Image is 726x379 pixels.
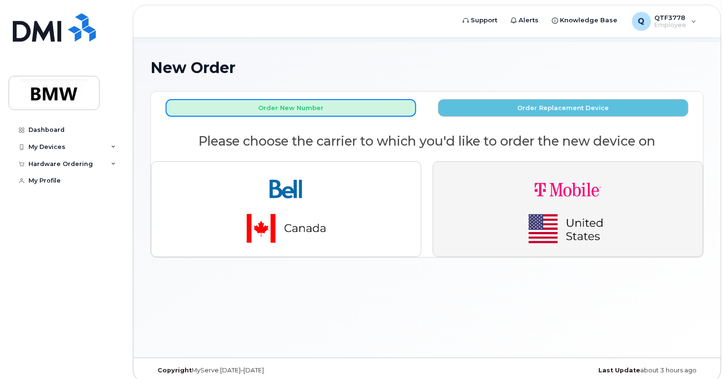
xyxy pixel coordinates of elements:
a: Knowledge Base [546,11,624,30]
div: MyServe [DATE]–[DATE] [150,367,335,374]
span: Knowledge Base [560,16,618,25]
strong: Copyright [158,367,192,374]
span: Support [471,16,498,25]
div: QTF3778 [625,12,703,31]
button: Order New Number [166,99,416,117]
strong: Last Update [598,367,640,374]
span: Q [638,16,645,27]
h2: Please choose the carrier to which you'd like to order the new device on [151,134,703,148]
div: about 3 hours ago [519,367,704,374]
a: Alerts [504,11,546,30]
button: Order Replacement Device [438,99,689,117]
img: t-mobile-78392d334a420d5b7f0e63d4fa81f6287a21d394dc80d677554bb55bbab1186f.png [502,169,634,249]
img: bell-18aeeabaf521bd2b78f928a02ee3b89e57356879d39bd386a17a7cccf8069aed.png [220,169,353,249]
iframe: Messenger Launcher [685,338,719,372]
span: Employee [655,21,687,29]
a: Support [456,11,504,30]
h1: New Order [150,59,704,76]
span: Alerts [519,16,539,25]
span: QTF3778 [655,14,687,21]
